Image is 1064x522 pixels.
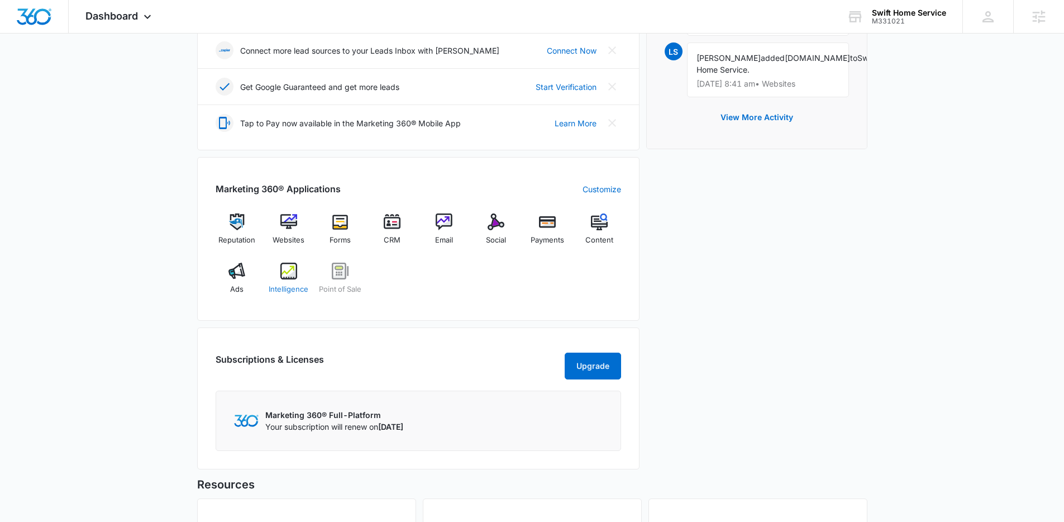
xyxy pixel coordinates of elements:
[378,422,403,431] span: [DATE]
[583,183,621,195] a: Customize
[603,41,621,59] button: Close
[423,213,466,254] a: Email
[526,213,569,254] a: Payments
[547,45,597,56] a: Connect Now
[474,213,517,254] a: Social
[872,8,946,17] div: account name
[216,353,324,375] h2: Subscriptions & Licenses
[330,235,351,246] span: Forms
[785,53,850,63] span: [DOMAIN_NAME]
[230,284,244,295] span: Ads
[850,53,857,63] span: to
[603,78,621,96] button: Close
[555,117,597,129] a: Learn More
[872,17,946,25] div: account id
[565,353,621,379] button: Upgrade
[486,235,506,246] span: Social
[267,263,310,303] a: Intelligence
[265,421,403,433] p: Your subscription will renew on
[585,235,613,246] span: Content
[371,213,414,254] a: CRM
[696,80,839,88] p: [DATE] 8:41 am • Websites
[319,263,362,303] a: Point of Sale
[696,53,761,63] span: [PERSON_NAME]
[85,10,138,22] span: Dashboard
[319,284,361,295] span: Point of Sale
[578,213,621,254] a: Content
[234,415,259,426] img: Marketing 360 Logo
[536,81,597,93] a: Start Verification
[603,114,621,132] button: Close
[240,117,461,129] p: Tap to Pay now available in the Marketing 360® Mobile App
[265,409,403,421] p: Marketing 360® Full-Platform
[240,45,499,56] p: Connect more lead sources to your Leads Inbox with [PERSON_NAME]
[216,213,259,254] a: Reputation
[319,213,362,254] a: Forms
[197,476,867,493] h5: Resources
[216,263,259,303] a: Ads
[531,235,564,246] span: Payments
[267,213,310,254] a: Websites
[240,81,399,93] p: Get Google Guaranteed and get more leads
[384,235,400,246] span: CRM
[665,42,683,60] span: LS
[269,284,308,295] span: Intelligence
[216,182,341,196] h2: Marketing 360® Applications
[273,235,304,246] span: Websites
[218,235,255,246] span: Reputation
[435,235,453,246] span: Email
[709,104,804,131] button: View More Activity
[761,53,785,63] span: added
